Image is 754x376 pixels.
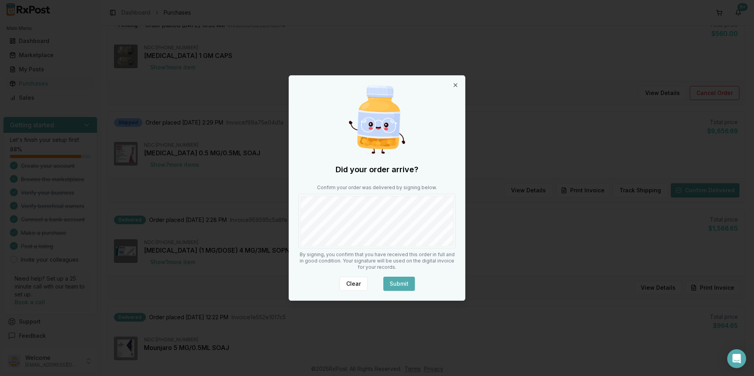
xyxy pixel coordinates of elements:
p: By signing, you confirm that you have received this order in full and in good condition. Your sig... [299,251,455,270]
p: Confirm your order was delivered by signing below. [299,184,455,191]
button: Submit [383,277,415,291]
button: Clear [340,277,368,291]
h2: Did your order arrive? [299,164,455,175]
img: Happy Pill Bottle [339,82,415,158]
